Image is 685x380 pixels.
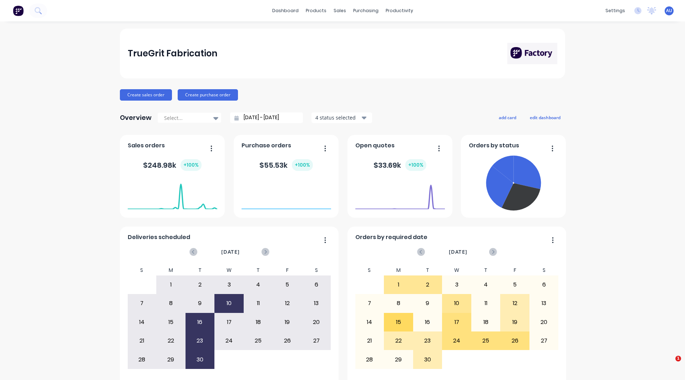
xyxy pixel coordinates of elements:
[186,350,214,368] div: 30
[449,248,467,256] span: [DATE]
[244,313,273,331] div: 18
[186,276,214,294] div: 2
[315,114,360,121] div: 4 status selected
[442,294,471,312] div: 10
[302,265,331,275] div: S
[311,112,372,123] button: 4 status selected
[472,332,500,350] div: 25
[472,276,500,294] div: 4
[13,5,24,16] img: Factory
[242,141,291,150] span: Purchase orders
[259,159,313,171] div: $ 55.53k
[120,89,172,101] button: Create sales order
[355,141,395,150] span: Open quotes
[157,294,185,312] div: 8
[221,248,240,256] span: [DATE]
[215,332,243,350] div: 24
[273,294,301,312] div: 12
[666,7,672,14] span: AU
[442,332,471,350] div: 24
[128,294,156,312] div: 7
[525,113,565,122] button: edit dashboard
[530,332,558,350] div: 27
[507,43,557,64] img: TrueGrit Fabrication
[413,294,442,312] div: 9
[157,313,185,331] div: 15
[602,5,629,16] div: settings
[157,350,185,368] div: 29
[413,276,442,294] div: 2
[442,313,471,331] div: 17
[384,276,413,294] div: 1
[215,313,243,331] div: 17
[302,5,330,16] div: products
[186,332,214,350] div: 23
[472,294,500,312] div: 11
[530,294,558,312] div: 13
[350,5,382,16] div: purchasing
[442,276,471,294] div: 3
[156,265,186,275] div: M
[384,265,413,275] div: M
[128,332,156,350] div: 21
[302,313,331,331] div: 20
[384,294,413,312] div: 8
[244,276,273,294] div: 4
[661,356,678,373] iframe: Intercom live chat
[292,159,313,171] div: + 100 %
[120,111,152,125] div: Overview
[244,294,273,312] div: 11
[186,313,214,331] div: 16
[269,5,302,16] a: dashboard
[181,159,202,171] div: + 100 %
[302,332,331,350] div: 27
[273,265,302,275] div: F
[330,5,350,16] div: sales
[382,5,417,16] div: productivity
[302,276,331,294] div: 6
[128,350,156,368] div: 28
[127,265,157,275] div: S
[273,276,301,294] div: 5
[413,313,442,331] div: 16
[186,265,215,275] div: T
[273,332,301,350] div: 26
[128,233,190,242] span: Deliveries scheduled
[530,313,558,331] div: 20
[374,159,426,171] div: $ 33.69k
[384,350,413,368] div: 29
[214,265,244,275] div: W
[529,265,559,275] div: S
[355,233,427,242] span: Orders by required date
[501,294,529,312] div: 12
[273,313,301,331] div: 19
[244,332,273,350] div: 25
[413,350,442,368] div: 30
[472,313,500,331] div: 18
[413,332,442,350] div: 23
[215,276,243,294] div: 3
[675,356,681,361] span: 1
[384,313,413,331] div: 15
[355,294,384,312] div: 7
[355,265,384,275] div: S
[128,141,165,150] span: Sales orders
[405,159,426,171] div: + 100 %
[143,159,202,171] div: $ 248.98k
[471,265,501,275] div: T
[501,332,529,350] div: 26
[501,276,529,294] div: 5
[157,332,185,350] div: 22
[244,265,273,275] div: T
[128,313,156,331] div: 14
[500,265,529,275] div: F
[128,46,217,61] div: TrueGrit Fabrication
[494,113,521,122] button: add card
[186,294,214,312] div: 9
[178,89,238,101] button: Create purchase order
[355,350,384,368] div: 28
[501,313,529,331] div: 19
[302,294,331,312] div: 13
[413,265,442,275] div: T
[355,332,384,350] div: 21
